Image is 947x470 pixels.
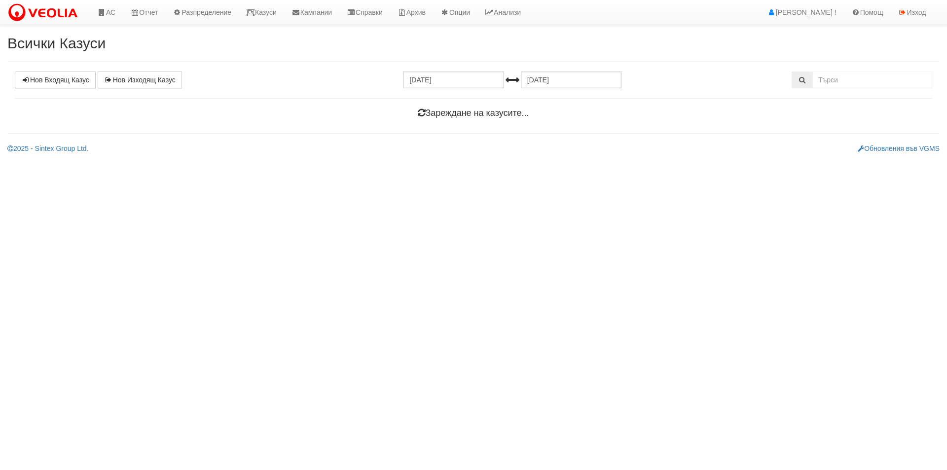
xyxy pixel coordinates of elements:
[7,35,940,51] h2: Всички Казуси
[15,108,932,118] h4: Зареждане на казусите...
[7,145,89,152] a: 2025 - Sintex Group Ltd.
[7,2,82,23] img: VeoliaLogo.png
[15,72,96,88] a: Нов Входящ Казус
[858,145,940,152] a: Обновления във VGMS
[812,72,932,88] input: Търсене по Идентификатор, Бл/Вх/Ап, Тип, Описание, Моб. Номер, Имейл, Файл, Коментар,
[98,72,182,88] a: Нов Изходящ Казус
